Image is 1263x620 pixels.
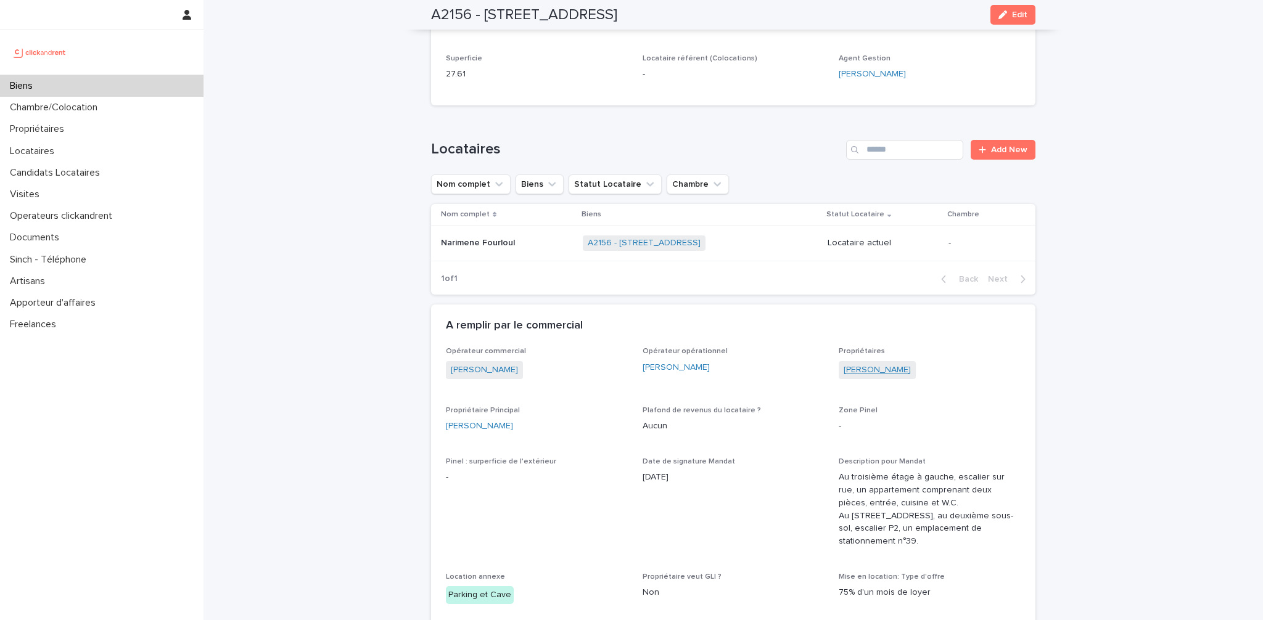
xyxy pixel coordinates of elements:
p: Artisans [5,275,55,287]
span: Date de signature Mandat [643,458,735,465]
p: Au troisième étage à gauche, escalier sur rue, un appartement comprenant deux pièces, entrée, cui... [839,471,1021,548]
p: Statut Locataire [826,208,884,221]
p: Visites [5,189,49,200]
p: Candidats Locataires [5,167,110,179]
a: A2156 - [STREET_ADDRESS] [588,238,701,248]
p: Nom complet [441,208,490,221]
span: Opérateur commercial [446,348,526,355]
button: Next [983,274,1035,285]
p: Chambre [947,208,979,221]
span: Superficie [446,55,482,62]
input: Search [846,140,963,160]
h2: A remplir par le commercial [446,319,583,333]
p: Documents [5,232,69,243]
a: [PERSON_NAME] [451,364,518,377]
tr: Narimene FourloulNarimene Fourloul A2156 - [STREET_ADDRESS] Locataire actuel- [431,226,1035,261]
div: Parking et Cave [446,586,514,604]
a: [PERSON_NAME] [844,364,911,377]
p: Biens [582,208,601,221]
span: Description pour Mandat [839,458,926,465]
h2: A2156 - [STREET_ADDRESS] [431,6,617,24]
a: [PERSON_NAME] [446,420,513,433]
span: Locataire référent (Colocations) [643,55,757,62]
p: Operateurs clickandrent [5,210,122,222]
p: Non [643,586,825,599]
button: Chambre [667,174,729,194]
span: Mise en location: Type d'offre [839,573,945,581]
p: 27.61 [446,68,628,81]
a: [PERSON_NAME] [643,361,710,374]
a: Add New [971,140,1035,160]
p: Locataire actuel [828,238,939,248]
span: Edit [1012,10,1027,19]
p: 75% d'un mois de loyer [839,586,1021,599]
button: Statut Locataire [569,174,662,194]
p: Narimene Fourloul [441,235,517,248]
span: Agent Gestion [839,55,891,62]
p: - [948,238,1016,248]
p: Propriétaires [5,123,74,135]
button: Back [931,274,983,285]
p: - [446,471,628,484]
a: [PERSON_NAME] [839,68,906,81]
p: [DATE] [643,471,825,484]
button: Edit [990,5,1035,25]
span: Propriétaire Principal [446,407,520,414]
p: 1 of 1 [431,264,467,294]
span: Location annexe [446,573,505,581]
button: Nom complet [431,174,511,194]
p: Aucun [643,420,825,433]
span: Opérateur opérationnel [643,348,728,355]
span: Propriétaire veut GLI ? [643,573,722,581]
h1: Locataires [431,141,841,158]
p: Locataires [5,145,64,157]
span: Plafond de revenus du locataire ? [643,407,761,414]
p: Sinch - Téléphone [5,254,96,266]
span: Pinel : surperficie de l'extérieur [446,458,556,465]
p: Chambre/Colocation [5,102,107,113]
span: Next [988,275,1015,283]
img: UCB0brd3T0yccxBKYDjQ [10,40,70,65]
p: Freelances [5,319,66,330]
span: Back [952,275,978,283]
span: Add New [991,145,1027,154]
span: Zone Pinel [839,407,878,414]
p: - [839,420,1021,433]
p: Biens [5,80,43,92]
p: - [643,68,825,81]
span: Propriétaires [839,348,885,355]
button: Biens [516,174,564,194]
p: Apporteur d'affaires [5,297,105,309]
